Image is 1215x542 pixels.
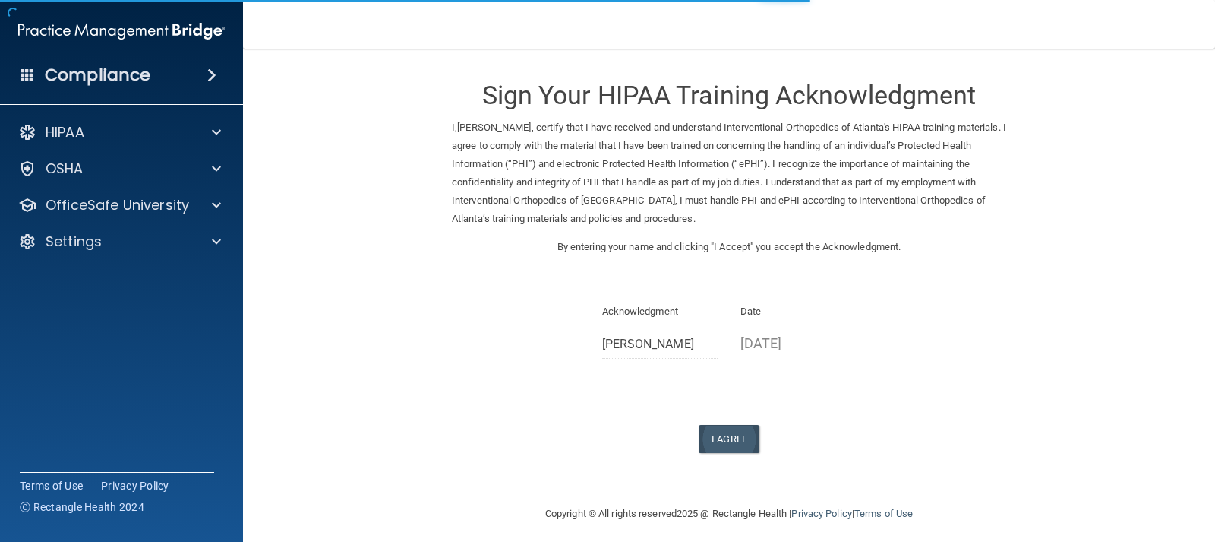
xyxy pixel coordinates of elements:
[791,508,851,519] a: Privacy Policy
[740,303,857,321] p: Date
[45,65,150,86] h4: Compliance
[18,123,221,141] a: HIPAA
[699,425,759,453] button: I Agree
[18,196,221,214] a: OfficeSafe University
[18,160,221,178] a: OSHA
[452,238,1006,256] p: By entering your name and clicking "I Accept" you accept the Acknowledgment.
[18,233,221,251] a: Settings
[602,303,718,321] p: Acknowledgment
[46,123,84,141] p: HIPAA
[952,455,1197,515] iframe: Drift Widget Chat Controller
[740,331,857,356] p: [DATE]
[854,508,913,519] a: Terms of Use
[46,233,102,251] p: Settings
[46,196,189,214] p: OfficeSafe University
[18,16,225,46] img: PMB logo
[457,122,531,133] ins: [PERSON_NAME]
[20,499,144,515] span: Ⓒ Rectangle Health 2024
[46,160,84,178] p: OSHA
[101,478,169,493] a: Privacy Policy
[452,119,1006,228] p: I, , certify that I have received and understand Interventional Orthopedics of Atlanta's HIPAA tr...
[452,81,1006,109] h3: Sign Your HIPAA Training Acknowledgment
[452,490,1006,538] div: Copyright © All rights reserved 2025 @ Rectangle Health | |
[602,331,718,359] input: Full Name
[20,478,83,493] a: Terms of Use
